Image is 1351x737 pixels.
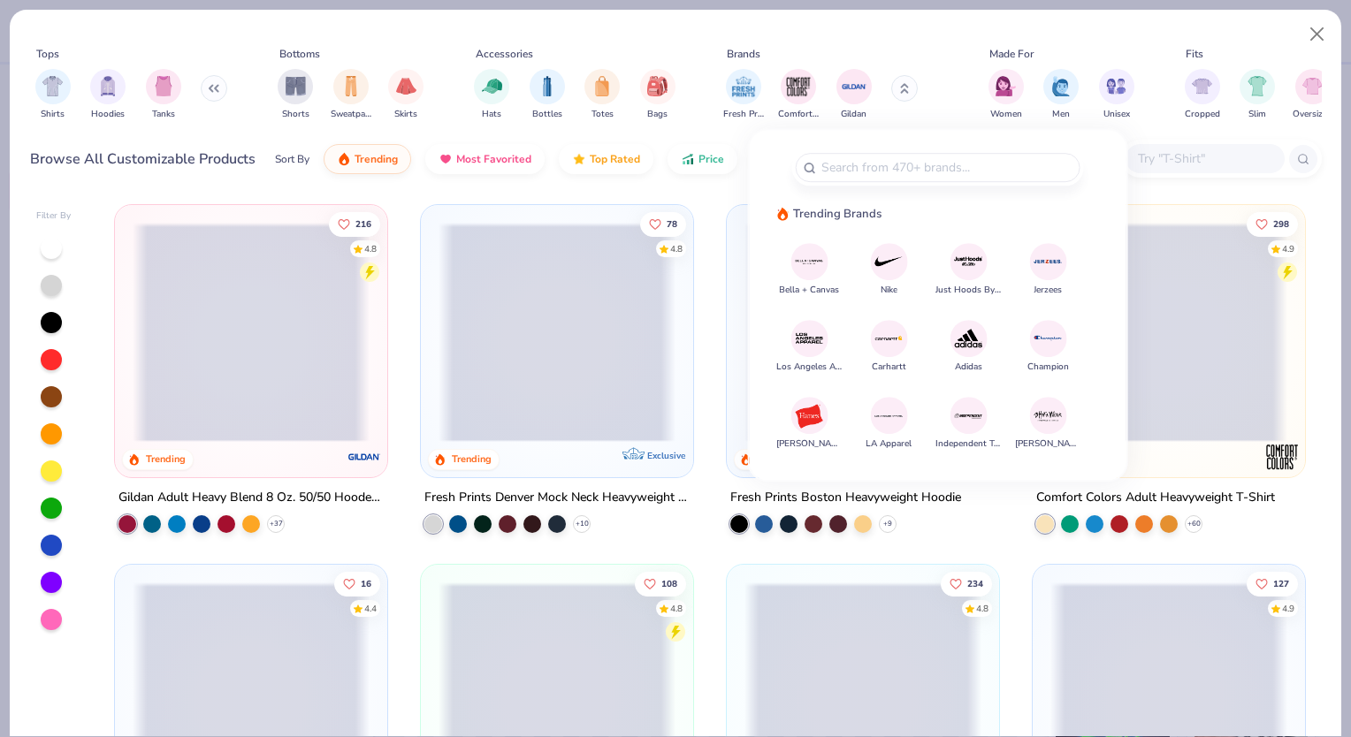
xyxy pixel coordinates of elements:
[870,243,907,297] button: NikeNike
[776,437,843,451] span: [PERSON_NAME]
[723,69,764,121] div: filter for Fresh Prints
[365,242,378,255] div: 4.8
[1099,69,1134,121] div: filter for Unisex
[698,152,724,166] span: Price
[870,320,907,374] button: CarharttCarhartt
[331,69,371,121] div: filter for Sweatpants
[1103,108,1130,121] span: Unisex
[35,69,71,121] button: filter button
[362,579,372,588] span: 16
[778,69,819,121] button: filter button
[776,361,843,374] span: Los Angeles Apparel
[1247,211,1298,236] button: Like
[388,69,424,121] button: filter button
[935,397,1002,451] button: Independent Trading Co.Independent Trading Co.
[355,152,398,166] span: Trending
[152,108,175,121] span: Tanks
[42,76,63,96] img: Shirts Image
[778,108,819,121] span: Comfort Colors
[967,579,983,588] span: 234
[279,46,320,62] div: Bottoms
[776,397,843,451] button: Hanes[PERSON_NAME]
[874,400,904,431] img: LA Apparel
[456,152,531,166] span: Most Favorited
[324,144,411,174] button: Trending
[1043,69,1079,121] button: filter button
[1029,243,1066,297] button: JerzeesJerzees
[1293,108,1332,121] span: Oversized
[1036,487,1275,509] div: Comfort Colors Adult Heavyweight T-Shirt
[146,69,181,121] button: filter button
[270,519,283,529] span: + 37
[476,46,533,62] div: Accessories
[955,361,982,374] span: Adidas
[794,400,825,431] img: Hanes
[1136,148,1272,169] input: Try "T-Shirt"
[118,487,384,509] div: Gildan Adult Heavy Blend 8 Oz. 50/50 Hooded Sweatshirt
[1192,76,1212,96] img: Cropped Image
[640,211,686,236] button: Like
[146,69,181,121] div: filter for Tanks
[474,69,509,121] button: filter button
[935,284,1002,297] span: Just Hoods By AWDis
[1247,571,1298,596] button: Like
[572,152,586,166] img: TopRated.gif
[90,69,126,121] button: filter button
[1240,69,1275,121] button: filter button
[1015,437,1081,451] span: [PERSON_NAME]
[667,219,677,228] span: 78
[779,243,839,297] button: Bella + CanvasBella + Canvas
[36,46,59,62] div: Tops
[1043,69,1079,121] div: filter for Men
[1027,320,1069,374] button: ChampionChampion
[1187,519,1200,529] span: + 60
[794,323,825,354] img: Los Angeles Apparel
[1051,76,1071,96] img: Men Image
[935,243,1002,297] button: Just Hoods By AWDisJust Hoods By AWDis
[723,108,764,121] span: Fresh Prints
[532,108,562,121] span: Bottles
[1240,69,1275,121] div: filter for Slim
[576,519,589,529] span: + 10
[866,437,912,451] span: LA Apparel
[953,323,984,354] img: Adidas
[1033,323,1064,354] img: Champion
[1015,397,1081,451] button: Shaka Wear[PERSON_NAME]
[1034,284,1062,297] span: Jerzees
[935,437,1002,451] span: Independent Trading Co.
[820,157,1072,178] input: Search from 470+ brands...
[347,439,382,475] img: Gildan logo
[794,246,825,277] img: Bella + Canvas
[365,602,378,615] div: 4.4
[793,206,882,224] span: Trending Brands
[286,76,306,96] img: Shorts Image
[1099,69,1134,121] button: filter button
[154,76,173,96] img: Tanks Image
[1186,46,1203,62] div: Fits
[950,320,987,374] button: AdidasAdidas
[866,397,912,451] button: LA ApparelLA Apparel
[785,73,812,100] img: Comfort Colors Image
[1273,219,1289,228] span: 298
[592,108,614,121] span: Totes
[1301,18,1334,51] button: Close
[1248,108,1266,121] span: Slim
[670,602,683,615] div: 4.8
[779,284,839,297] span: Bella + Canvas
[331,108,371,121] span: Sweatpants
[990,108,1022,121] span: Women
[776,320,843,374] button: Los Angeles ApparelLos Angeles Apparel
[337,152,351,166] img: trending.gif
[1282,242,1294,255] div: 4.9
[482,76,502,96] img: Hats Image
[635,571,686,596] button: Like
[841,73,867,100] img: Gildan Image
[778,69,819,121] div: filter for Comfort Colors
[661,579,677,588] span: 108
[836,69,872,121] button: filter button
[330,211,381,236] button: Like
[98,76,118,96] img: Hoodies Image
[538,76,557,96] img: Bottles Image
[530,69,565,121] div: filter for Bottles
[424,487,690,509] div: Fresh Prints Denver Mock Neck Heavyweight Sweatshirt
